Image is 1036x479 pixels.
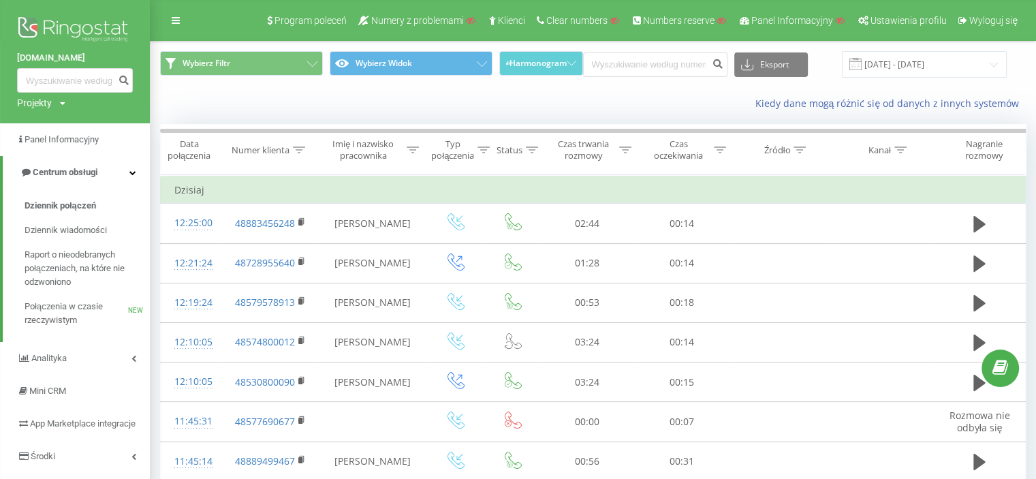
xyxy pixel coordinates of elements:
[17,51,133,65] a: [DOMAIN_NAME]
[274,15,347,26] span: Program poleceń
[235,454,295,467] a: 48889499467
[3,156,150,189] a: Centrum obsługi
[634,204,729,243] td: 00:14
[25,218,150,243] a: Dziennik wiadomości
[17,96,52,110] div: Projekty
[25,199,96,213] span: Dziennik połączeń
[324,138,403,161] div: Imię i nazwisko pracownika
[174,408,208,435] div: 11:45:31
[583,52,727,77] input: Wyszukiwanie według numeru
[371,15,464,26] span: Numery z problemami
[634,243,729,283] td: 00:14
[174,448,208,475] div: 11:45:14
[319,322,426,362] td: [PERSON_NAME]
[235,296,295,309] a: 48579578913
[235,335,295,348] a: 48574800012
[25,243,150,294] a: Raport o nieodebranych połączeniach, na które nie odzwoniono
[552,138,615,161] div: Czas trwania rozmowy
[751,15,833,26] span: Panel Informacyjny
[235,415,295,428] a: 48577690677
[634,402,729,442] td: 00:07
[161,176,1026,204] td: Dzisiaj
[539,204,634,243] td: 02:44
[319,362,426,402] td: [PERSON_NAME]
[539,402,634,442] td: 00:00
[539,362,634,402] td: 03:24
[235,217,295,230] a: 48883456248
[160,51,323,76] button: Wybierz Filtr
[969,15,1018,26] span: Wyloguj się
[17,14,133,48] img: Ringostat logo
[647,138,710,161] div: Czas oczekiwania
[634,283,729,322] td: 00:18
[319,283,426,322] td: [PERSON_NAME]
[25,248,143,289] span: Raport o nieodebranych połączeniach, na które nie odzwoniono
[947,138,1022,161] div: Nagranie rozmowy
[25,134,99,144] span: Panel Informacyjny
[183,58,230,69] span: Wybierz Filtr
[734,52,808,77] button: Eksport
[319,243,426,283] td: [PERSON_NAME]
[174,329,208,356] div: 12:10:05
[235,375,295,388] a: 48530800090
[25,300,128,327] span: Połączenia w czasie rzeczywistym
[232,144,289,156] div: Numer klienta
[174,290,208,316] div: 12:19:24
[643,15,715,26] span: Numbers reserve
[497,144,522,156] div: Status
[33,167,97,177] span: Centrum obsługi
[235,256,295,269] a: 48728955640
[755,97,1026,110] a: Kiedy dane mogą różnić się od danych z innych systemów
[509,59,567,68] span: Harmonogram
[25,294,150,333] a: Połączenia w czasie rzeczywistymNEW
[174,210,208,236] div: 12:25:00
[31,353,67,363] span: Analityka
[634,362,729,402] td: 00:15
[30,418,136,429] span: App Marketplace integracje
[498,15,525,26] span: Klienci
[949,409,1009,434] span: Rozmowa nie odbyła się
[634,322,729,362] td: 00:14
[764,144,791,156] div: Źródło
[431,138,474,161] div: Typ połączenia
[539,243,634,283] td: 01:28
[499,51,582,76] button: Harmonogram
[25,194,150,218] a: Dziennik połączeń
[174,369,208,395] div: 12:10:05
[868,144,891,156] div: Kanał
[174,250,208,277] div: 12:21:24
[319,204,426,243] td: [PERSON_NAME]
[29,386,66,396] span: Mini CRM
[161,138,217,161] div: Data połączenia
[17,68,133,93] input: Wyszukiwanie według numeru
[31,451,55,461] span: Środki
[546,15,608,26] span: Clear numbers
[539,322,634,362] td: 03:24
[25,223,107,237] span: Dziennik wiadomości
[870,15,947,26] span: Ustawienia profilu
[539,283,634,322] td: 00:53
[330,51,492,76] button: Wybierz Widok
